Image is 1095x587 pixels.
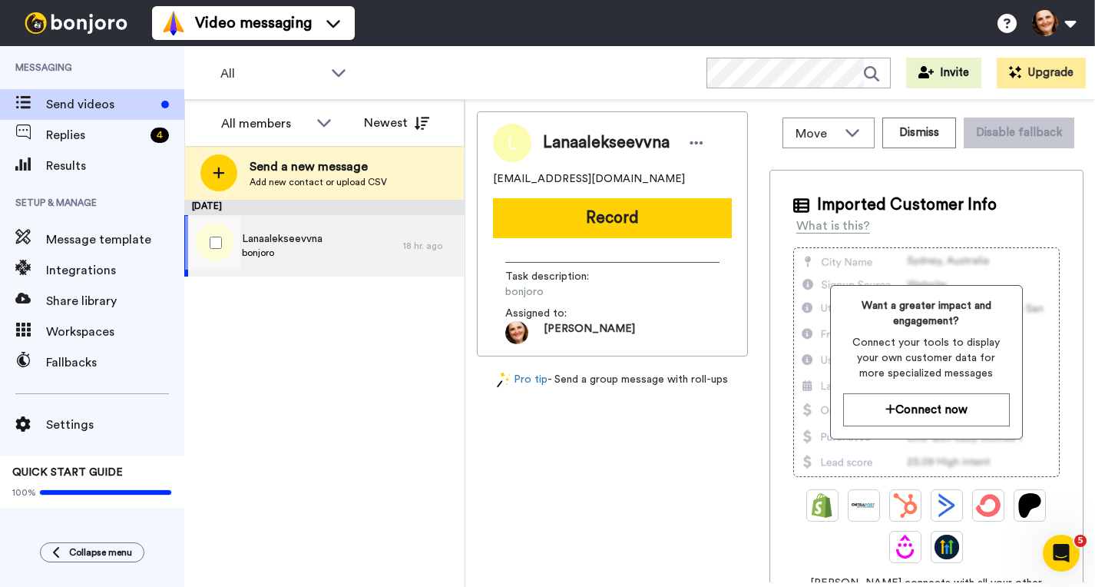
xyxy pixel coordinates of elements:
[46,126,144,144] span: Replies
[46,230,184,249] span: Message template
[161,11,186,35] img: vm-color.svg
[817,194,997,217] span: Imported Customer Info
[997,58,1086,88] button: Upgrade
[46,261,184,280] span: Integrations
[935,493,959,518] img: ActiveCampaign
[493,171,685,187] span: [EMAIL_ADDRESS][DOMAIN_NAME]
[250,176,387,188] span: Add new contact or upload CSV
[403,240,457,252] div: 18 hr. ago
[544,321,635,344] span: [PERSON_NAME]
[964,118,1074,148] button: Disable fallback
[843,393,1010,426] button: Connect now
[976,493,1001,518] img: ConvertKit
[46,157,184,175] span: Results
[12,467,123,478] span: QUICK START GUIDE
[796,124,837,143] span: Move
[18,12,134,34] img: bj-logo-header-white.svg
[796,217,870,235] div: What is this?
[220,65,323,83] span: All
[882,118,956,148] button: Dismiss
[12,486,36,499] span: 100%
[505,269,613,284] span: Task description :
[46,95,155,114] span: Send videos
[477,372,748,388] div: - Send a group message with roll-ups
[543,131,670,154] span: Lanaalekseevvna
[46,353,184,372] span: Fallbacks
[493,198,732,238] button: Record
[151,128,169,143] div: 4
[843,298,1010,329] span: Want a greater impact and engagement?
[810,493,835,518] img: Shopify
[195,12,312,34] span: Video messaging
[497,372,547,388] a: Pro tip
[46,292,184,310] span: Share library
[184,200,465,215] div: [DATE]
[1043,535,1080,572] iframe: Intercom live chat
[46,323,184,341] span: Workspaces
[493,124,531,162] img: Profile Image
[906,58,981,88] button: Invite
[242,247,323,259] span: bonjoro
[497,372,511,388] img: magic-wand.svg
[46,416,184,434] span: Settings
[893,493,918,518] img: Hubspot
[505,306,613,321] span: Assigned to:
[69,546,132,559] span: Collapse menu
[250,158,387,176] span: Send a new message
[242,231,323,247] span: Lanaalekseevvna
[1074,535,1087,547] span: 5
[843,335,1010,381] span: Connect your tools to display your own customer data for more specialized messages
[505,284,651,300] span: bonjoro
[221,114,309,133] div: All members
[893,535,918,559] img: Drip
[352,108,441,138] button: Newest
[935,535,959,559] img: GoHighLevel
[1017,493,1042,518] img: Patreon
[852,493,876,518] img: Ontraport
[40,542,144,562] button: Collapse menu
[505,321,528,344] img: 50725f8f-7e50-4405-bc7c-efec7736be96-1614828186.jpg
